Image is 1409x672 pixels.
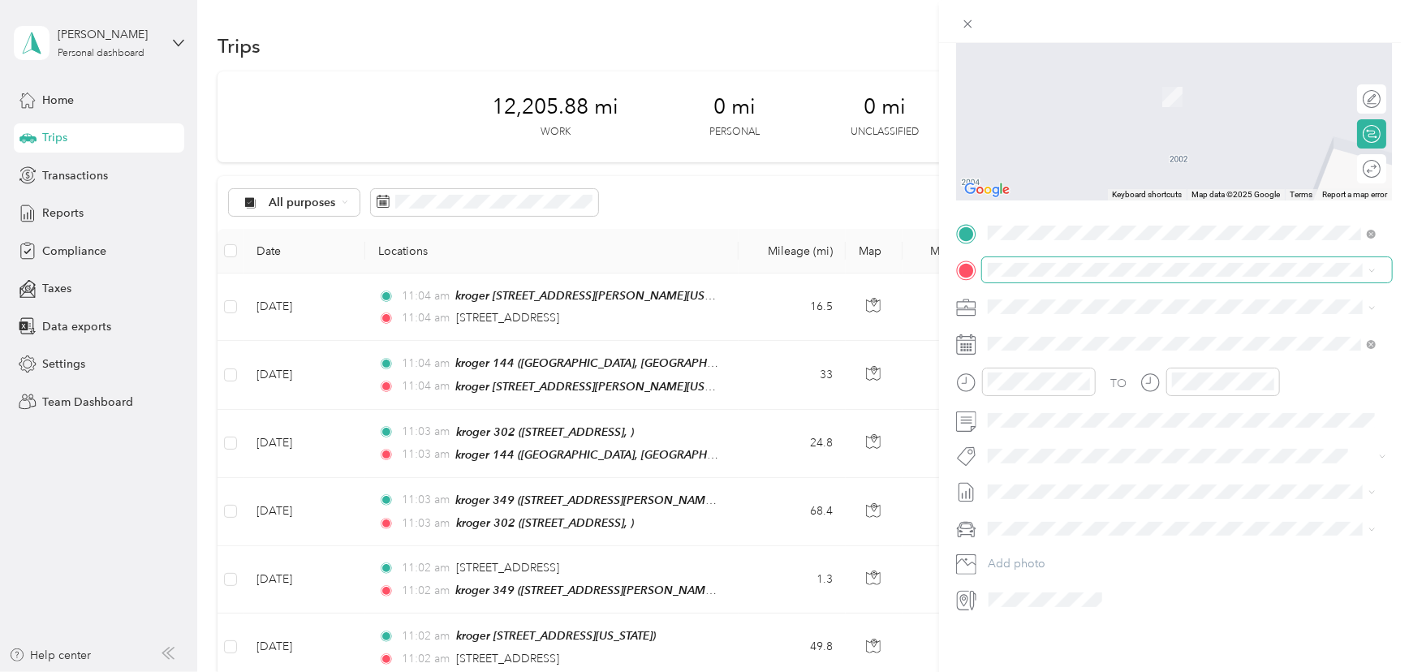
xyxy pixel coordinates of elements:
a: Open this area in Google Maps (opens a new window) [960,179,1014,200]
span: Map data ©2025 Google [1191,190,1280,199]
a: Terms (opens in new tab) [1290,190,1312,199]
iframe: Everlance-gr Chat Button Frame [1318,581,1409,672]
img: Google [960,179,1014,200]
a: Report a map error [1322,190,1387,199]
button: Keyboard shortcuts [1112,189,1182,200]
button: Add photo [982,553,1392,575]
div: TO [1110,375,1127,392]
